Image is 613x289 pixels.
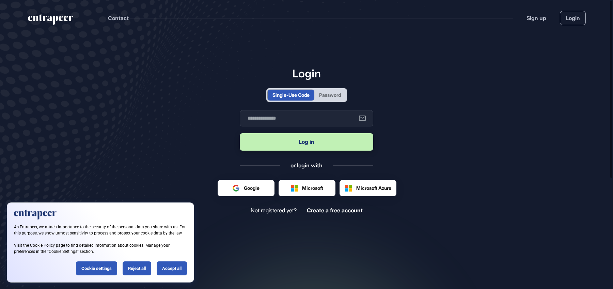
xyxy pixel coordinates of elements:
div: Password [319,91,341,98]
button: Contact [108,14,129,22]
a: Sign up [526,14,546,22]
a: Create a free account [307,207,363,214]
a: Login [560,11,586,25]
span: Not registered yet? [251,207,297,214]
a: entrapeer-logo [27,14,74,27]
div: or login with [290,162,323,169]
button: Log in [240,133,373,151]
div: Single-Use Code [272,91,310,98]
h1: Login [240,67,373,80]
